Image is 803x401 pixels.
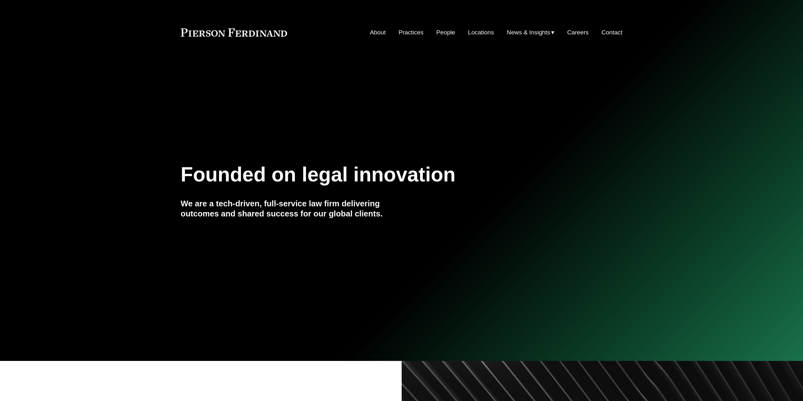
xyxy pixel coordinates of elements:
[181,163,549,186] h1: Founded on legal innovation
[507,27,550,38] span: News & Insights
[567,27,588,38] a: Careers
[181,198,402,219] h4: We are a tech-driven, full-service law firm delivering outcomes and shared success for our global...
[468,27,494,38] a: Locations
[370,27,386,38] a: About
[399,27,423,38] a: Practices
[601,27,622,38] a: Contact
[507,27,554,38] a: folder dropdown
[436,27,455,38] a: People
